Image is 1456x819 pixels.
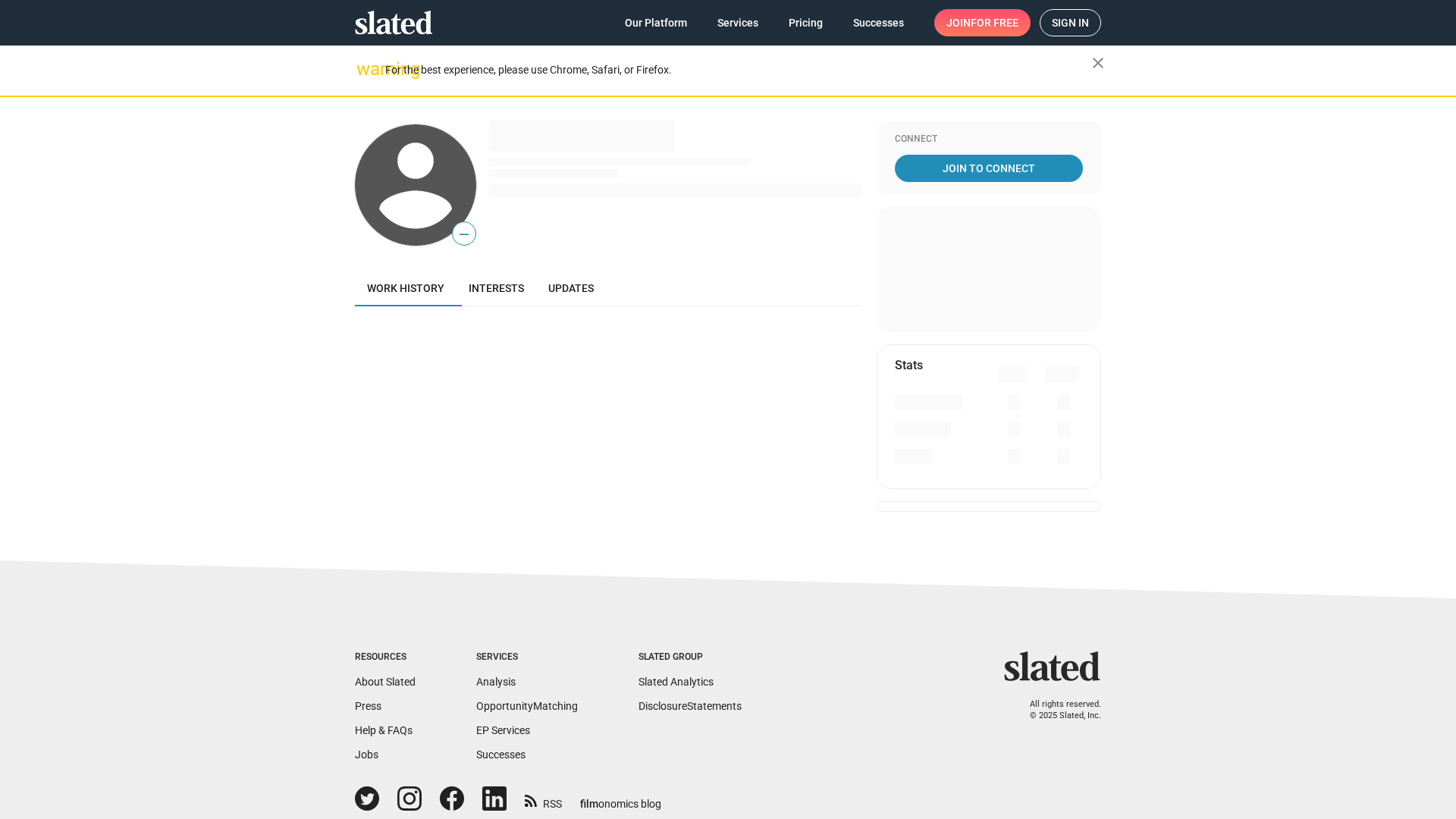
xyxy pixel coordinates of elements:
a: Analysis [476,676,516,688]
a: Slated Analytics [639,676,714,688]
a: Updates [536,270,606,306]
a: RSS [525,788,562,811]
span: for free [971,9,1018,36]
span: Services [717,9,758,36]
a: DisclosureStatements [639,700,742,712]
p: All rights reserved. © 2025 Slated, Inc. [1014,699,1101,721]
a: Successes [841,9,916,36]
div: For the best experience, please use Chrome, Safari, or Firefox. [385,60,1092,80]
span: film [580,798,598,810]
a: OpportunityMatching [476,700,578,712]
div: Slated Group [639,651,742,664]
span: Our Platform [625,9,687,36]
a: EP Services [476,724,530,736]
a: About Slated [355,676,416,688]
div: Resources [355,651,416,664]
span: Interests [469,282,524,294]
mat-icon: close [1089,54,1107,72]
a: Sign in [1040,9,1101,36]
a: Press [355,700,381,712]
a: Help & FAQs [355,724,413,736]
span: Successes [853,9,904,36]
a: Joinfor free [934,9,1031,36]
span: Join [946,9,1018,36]
a: Our Platform [613,9,699,36]
a: Interests [457,270,536,306]
span: Sign in [1052,10,1089,36]
span: Join To Connect [898,155,1080,182]
span: Updates [548,282,594,294]
div: Connect [895,133,1083,146]
span: — [453,224,475,244]
div: Services [476,651,578,664]
a: Pricing [777,9,835,36]
a: Successes [476,748,526,761]
a: Join To Connect [895,155,1083,182]
a: Jobs [355,748,378,761]
mat-card-title: Stats [895,357,923,373]
a: Services [705,9,770,36]
mat-icon: warning [356,60,375,78]
span: Pricing [789,9,823,36]
a: filmonomics blog [580,785,661,811]
span: Work history [367,282,444,294]
a: Work history [355,270,457,306]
